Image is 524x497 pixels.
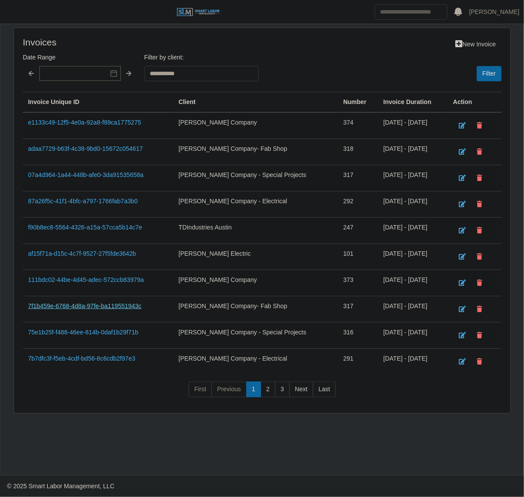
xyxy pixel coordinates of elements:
[378,112,448,139] td: [DATE] - [DATE]
[28,355,135,362] a: 7b7dfc3f-f5eb-4cdf-bd56-8c6cdb2f97e3
[338,165,378,191] td: 317
[378,349,448,375] td: [DATE] - [DATE]
[338,244,378,270] td: 101
[450,37,502,52] a: New Invoice
[28,145,143,152] a: adaa7729-b63f-4c38-9bd0-15672c054617
[173,349,338,375] td: [PERSON_NAME] Company - Electrical
[477,66,502,81] button: Filter
[338,349,378,375] td: 291
[378,296,448,323] td: [DATE] - [DATE]
[173,139,338,165] td: [PERSON_NAME] Company- Fab Shop
[289,382,313,397] a: Next
[173,323,338,349] td: [PERSON_NAME] Company - Special Projects
[378,191,448,218] td: [DATE] - [DATE]
[173,244,338,270] td: [PERSON_NAME] Electric
[28,171,144,178] a: 07a4d964-1a44-448b-afe0-3da91535658a
[173,112,338,139] td: [PERSON_NAME] Company
[469,7,520,17] a: [PERSON_NAME]
[378,270,448,296] td: [DATE] - [DATE]
[173,191,338,218] td: [PERSON_NAME] Company - Electrical
[23,52,137,63] label: Date Range
[338,112,378,139] td: 374
[28,302,141,309] a: 7f1b459e-6768-4d8a-97fe-ba119551943c
[378,218,448,244] td: [DATE] - [DATE]
[338,323,378,349] td: 316
[23,37,215,48] h4: Invoices
[144,52,259,63] label: Filter by client:
[28,119,141,126] a: e1133c49-12f5-4e0a-92a8-f89ca1775275
[28,329,138,336] a: 75e1b25f-f488-46ee-814b-0daf1b29f71b
[173,218,338,244] td: TDIndustries Austin
[176,7,220,17] img: SLM Logo
[173,270,338,296] td: [PERSON_NAME] Company
[375,4,447,20] input: Search
[338,296,378,323] td: 317
[448,92,502,113] th: Action
[28,250,136,257] a: af15f71a-d15c-4c7f-9527-27f5fde3642b
[173,165,338,191] td: [PERSON_NAME] Company - Special Projects
[7,483,114,490] span: © 2025 Smart Labor Management, LLC
[28,224,142,231] a: f90b8ec8-5564-4326-a15a-57cca5b14c7e
[173,296,338,323] td: [PERSON_NAME] Company- Fab Shop
[378,323,448,349] td: [DATE] - [DATE]
[338,92,378,113] th: Number
[23,382,502,404] nav: pagination
[313,382,336,397] a: Last
[275,382,290,397] a: 3
[246,382,261,397] a: 1
[378,139,448,165] td: [DATE] - [DATE]
[173,92,338,113] th: Client
[28,276,144,283] a: 111bdc02-44be-4d45-adec-572ccb83979a
[338,191,378,218] td: 292
[23,92,173,113] th: Invoice Unique ID
[378,165,448,191] td: [DATE] - [DATE]
[28,198,138,205] a: 87a26f5c-41f1-4bfc-a797-1766fab7a3b0
[338,139,378,165] td: 318
[338,270,378,296] td: 373
[260,382,275,397] a: 2
[338,218,378,244] td: 247
[378,92,448,113] th: Invoice Duration
[378,244,448,270] td: [DATE] - [DATE]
